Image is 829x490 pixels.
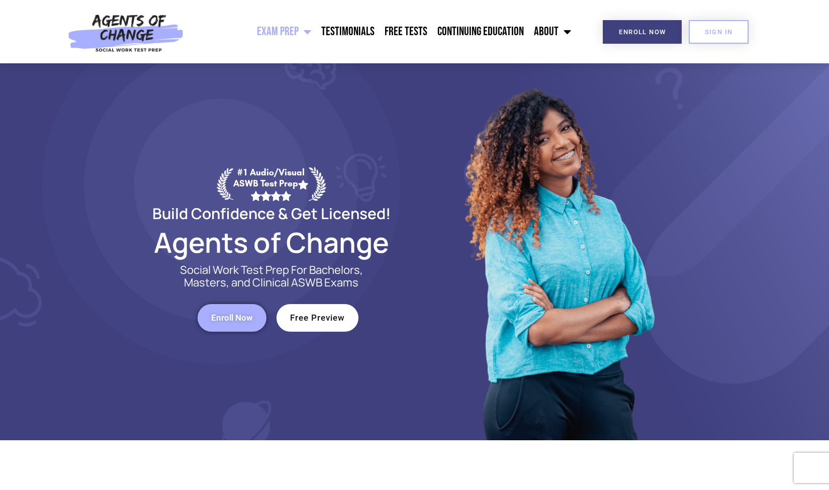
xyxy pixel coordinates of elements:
[603,20,682,44] a: Enroll Now
[189,19,576,44] nav: Menu
[277,304,358,332] a: Free Preview
[529,19,576,44] a: About
[233,167,309,201] div: #1 Audio/Visual ASWB Test Prep
[316,19,380,44] a: Testimonials
[290,314,345,322] span: Free Preview
[168,264,375,289] p: Social Work Test Prep For Bachelors, Masters, and Clinical ASWB Exams
[252,19,316,44] a: Exam Prep
[128,231,415,254] h2: Agents of Change
[457,63,659,440] img: Website Image 1 (1)
[380,19,432,44] a: Free Tests
[198,304,266,332] a: Enroll Now
[619,29,666,35] span: Enroll Now
[211,314,253,322] span: Enroll Now
[128,206,415,221] h2: Build Confidence & Get Licensed!
[432,19,529,44] a: Continuing Education
[689,20,749,44] a: SIGN IN
[705,29,733,35] span: SIGN IN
